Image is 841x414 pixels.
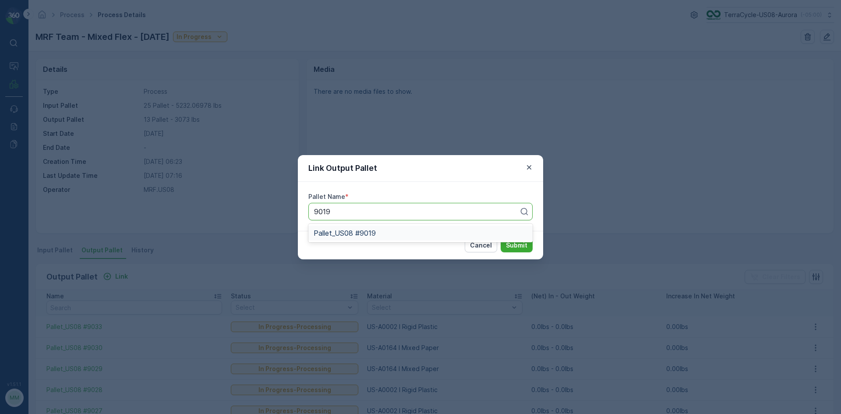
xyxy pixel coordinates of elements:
[308,162,377,174] p: Link Output Pallet
[506,241,527,250] p: Submit
[470,241,492,250] p: Cancel
[465,238,497,252] button: Cancel
[314,229,376,237] span: Pallet_US08 #9019
[501,238,533,252] button: Submit
[308,193,345,200] label: Pallet Name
